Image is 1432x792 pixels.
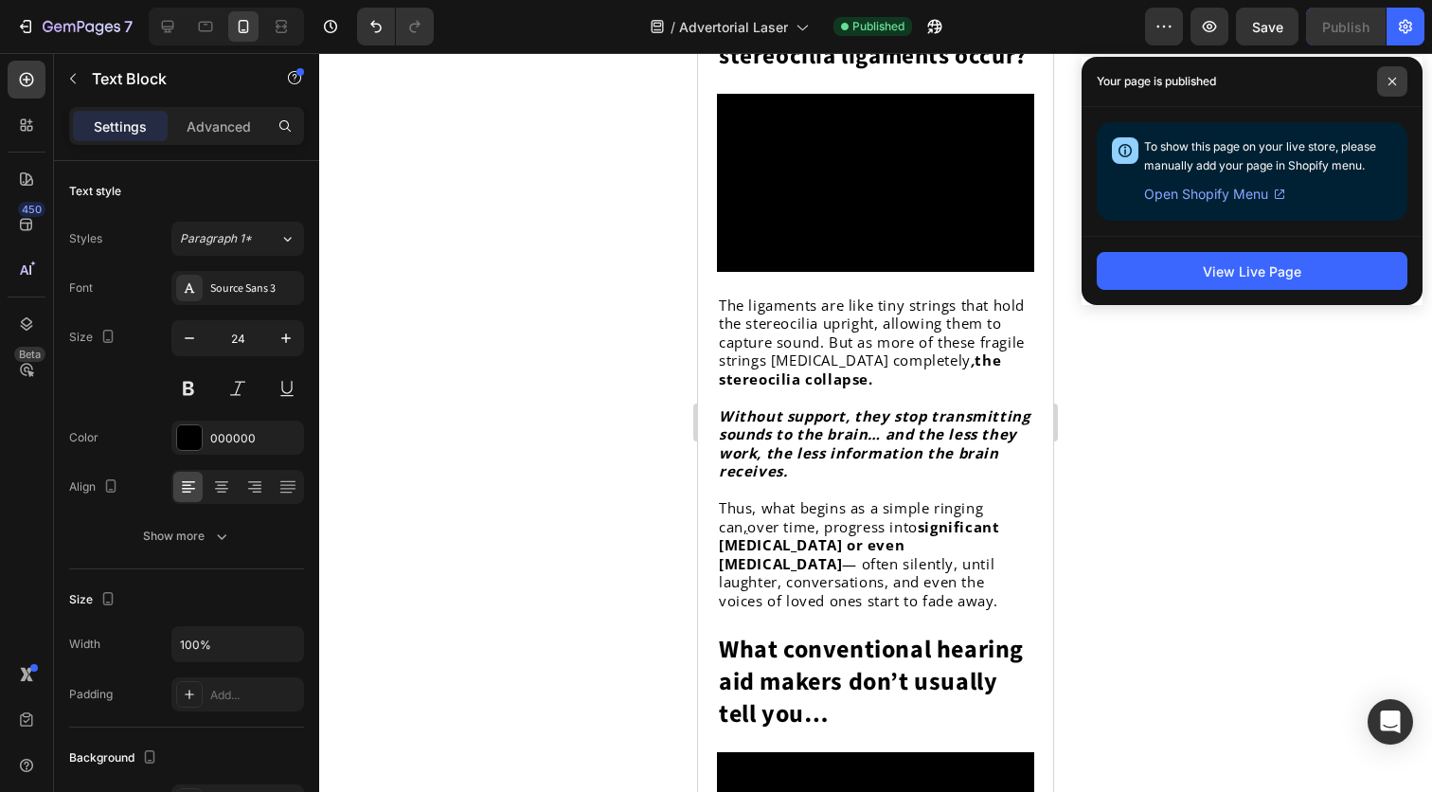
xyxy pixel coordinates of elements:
[698,53,1053,792] iframe: Design area
[69,183,121,200] div: Text style
[69,746,161,771] div: Background
[1252,19,1283,35] span: Save
[69,519,304,553] button: Show more
[1368,699,1413,745] div: Open Intercom Messenger
[172,627,303,661] input: Auto
[210,280,299,297] div: Source Sans 3
[69,686,113,703] div: Padding
[14,347,45,362] div: Beta
[69,587,119,613] div: Size
[671,17,675,37] span: /
[852,18,904,35] span: Published
[69,230,102,247] div: Styles
[69,325,119,351] div: Size
[1236,8,1298,45] button: Save
[679,17,788,37] span: Advertorial Laser
[69,279,93,297] div: Font
[69,636,100,653] div: Width
[18,202,45,217] div: 450
[1203,261,1301,281] div: View Live Page
[1097,72,1216,91] p: Your page is published
[187,117,251,136] p: Advanced
[94,117,147,136] p: Settings
[69,429,98,446] div: Color
[357,8,434,45] div: Undo/Redo
[92,67,253,90] p: Text Block
[8,8,141,45] button: 7
[210,687,299,704] div: Add...
[171,222,304,256] button: Paragraph 1*
[124,15,133,38] p: 7
[1144,139,1376,172] span: To show this page on your live store, please manually add your page in Shopify menu.
[69,475,122,500] div: Align
[1144,183,1268,206] span: Open Shopify Menu
[1322,17,1369,37] div: Publish
[210,430,299,447] div: 000000
[1306,8,1386,45] button: Publish
[1097,252,1407,290] button: View Live Page
[180,230,252,247] span: Paragraph 1*
[143,527,231,546] div: Show more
